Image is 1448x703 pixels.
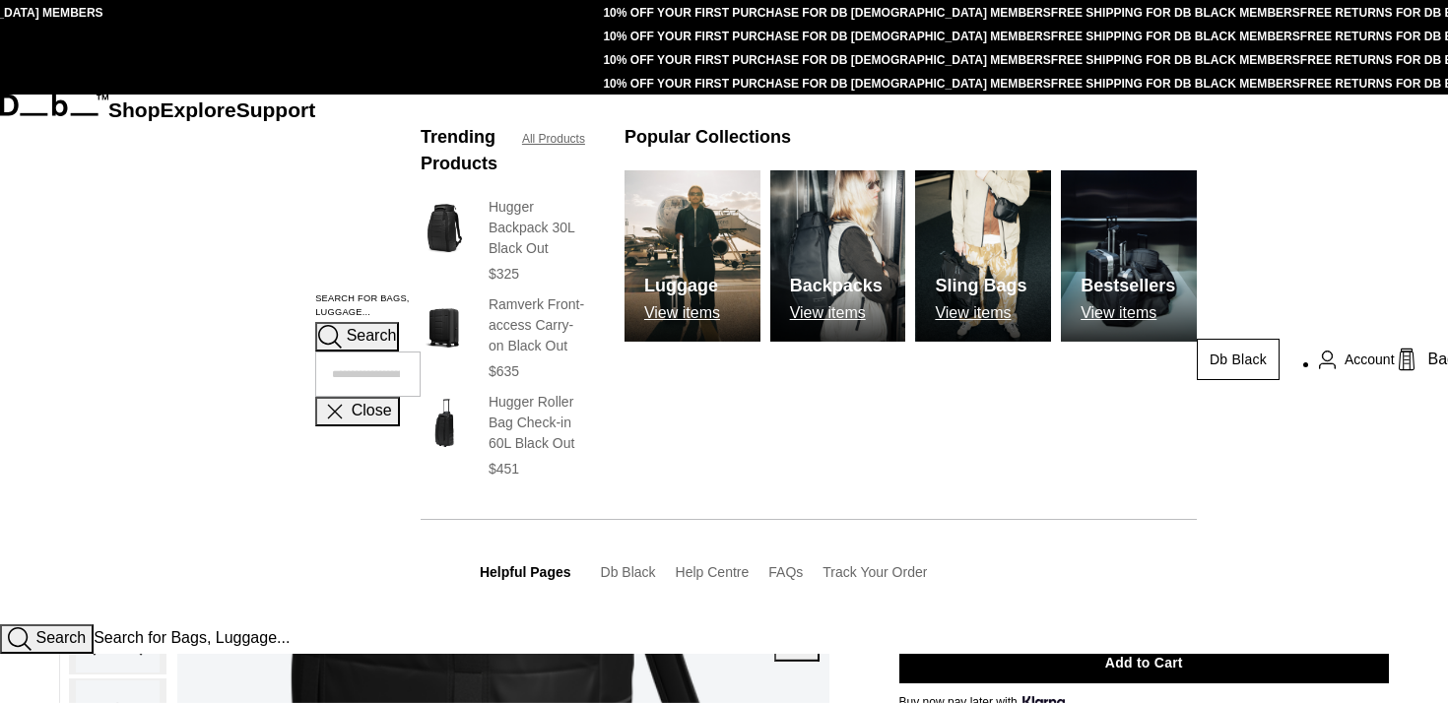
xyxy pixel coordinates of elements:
[489,197,585,259] h3: Hugger Backpack 30L Black Out
[644,304,720,322] p: View items
[421,392,469,454] img: Hugger Roller Bag Check-in 60L Black Out
[1081,273,1175,299] h3: Bestsellers
[421,124,502,177] h3: Trending Products
[770,170,906,342] img: Db
[421,197,469,259] img: Hugger Backpack 30L Black Out
[915,170,1051,342] img: Db
[644,273,720,299] h3: Luggage
[603,30,1050,43] a: 10% OFF YOUR FIRST PURCHASE FOR DB [DEMOGRAPHIC_DATA] MEMBERS
[770,170,906,342] a: Db Backpacks View items
[108,98,161,121] a: Shop
[790,273,883,299] h3: Backpacks
[603,6,1050,20] a: 10% OFF YOUR FIRST PURCHASE FOR DB [DEMOGRAPHIC_DATA] MEMBERS
[1051,6,1300,20] a: FREE SHIPPING FOR DB BLACK MEMBERS
[421,392,585,479] a: Hugger Roller Bag Check-in 60L Black Out Hugger Roller Bag Check-in 60L Black Out $451
[1051,30,1300,43] a: FREE SHIPPING FOR DB BLACK MEMBERS
[315,322,399,351] button: Search
[768,564,803,580] a: FAQs
[915,170,1051,342] a: Db Sling Bags View items
[489,266,519,282] span: $325
[935,304,1026,322] p: View items
[625,170,760,342] a: Db Luggage View items
[1081,304,1175,322] p: View items
[489,294,585,356] h3: Ramverk Front-access Carry-on Black Out
[823,564,927,580] a: Track Your Order
[1051,77,1300,91] a: FREE SHIPPING FOR DB BLACK MEMBERS
[1051,53,1300,67] a: FREE SHIPPING FOR DB BLACK MEMBERS
[421,294,469,356] img: Ramverk Front-access Carry-on Black Out
[315,292,421,320] label: Search for Bags, Luggage...
[352,402,392,418] span: Close
[421,197,585,285] a: Hugger Backpack 30L Black Out Hugger Backpack 30L Black Out $325
[601,564,656,580] a: Db Black
[347,327,397,344] span: Search
[421,294,585,382] a: Ramverk Front-access Carry-on Black Out Ramverk Front-access Carry-on Black Out $635
[790,304,883,322] p: View items
[603,77,1050,91] a: 10% OFF YOUR FIRST PURCHASE FOR DB [DEMOGRAPHIC_DATA] MEMBERS
[1345,350,1395,370] span: Account
[1319,348,1395,371] a: Account
[161,98,236,121] a: Explore
[625,124,791,151] h3: Popular Collections
[899,642,1389,683] button: Add to Cart
[522,130,585,148] a: All Products
[489,461,519,477] span: $451
[1061,170,1197,342] a: Db Bestsellers View items
[1197,339,1280,380] a: Db Black
[489,363,519,379] span: $635
[625,170,760,342] img: Db
[676,564,750,580] a: Help Centre
[489,392,585,454] h3: Hugger Roller Bag Check-in 60L Black Out
[774,621,820,661] button: Next slide
[236,98,316,121] a: Support
[315,397,399,426] button: Close
[935,273,1026,299] h3: Sling Bags
[35,629,86,646] span: Search
[108,95,315,624] nav: Main Navigation
[480,562,571,583] h3: Helpful Pages
[1061,170,1197,342] img: Db
[603,53,1050,67] a: 10% OFF YOUR FIRST PURCHASE FOR DB [DEMOGRAPHIC_DATA] MEMBERS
